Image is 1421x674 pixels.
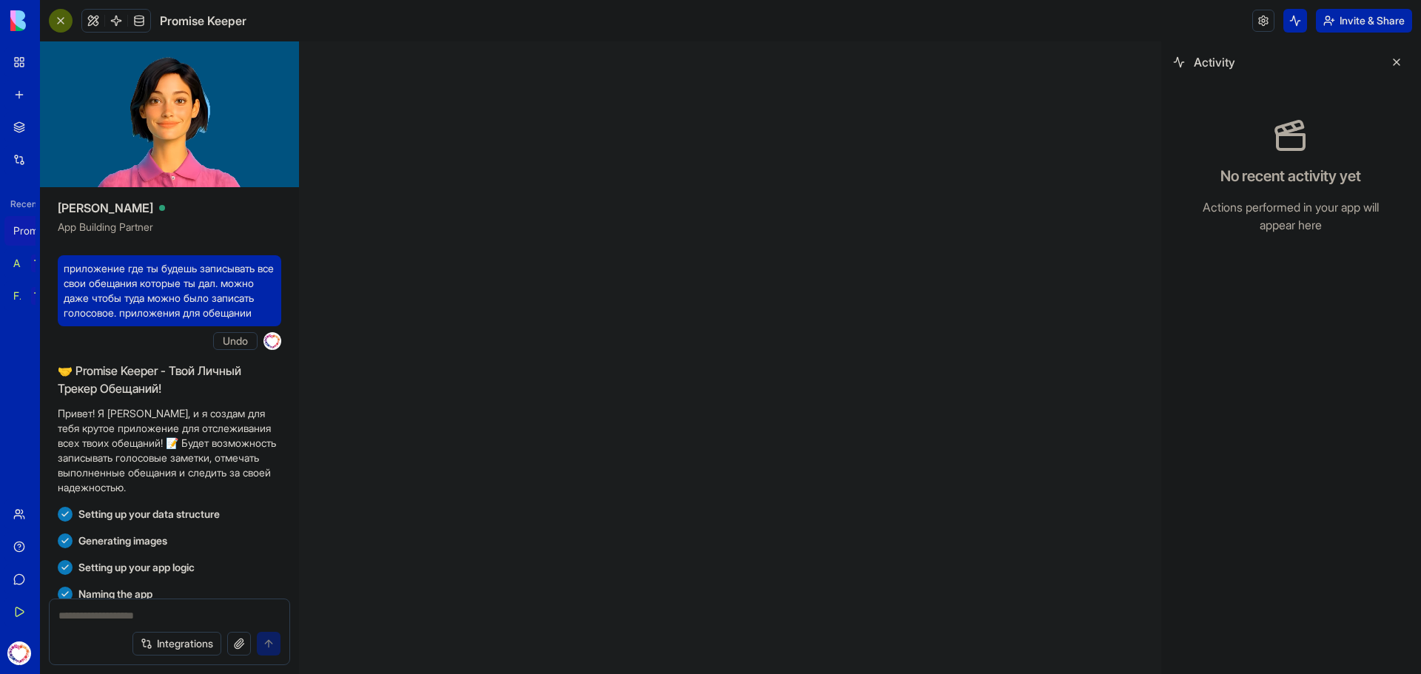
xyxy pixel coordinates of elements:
[58,199,153,217] span: [PERSON_NAME]
[4,198,36,210] span: Recent
[78,587,152,601] span: Naming the app
[58,362,281,397] h2: 🤝 Promise Keeper - Твой Личный Трекер Обещаний!
[78,507,220,522] span: Setting up your data structure
[58,220,281,246] span: App Building Partner
[1220,166,1361,186] h4: No recent activity yet
[160,12,246,30] span: Promise Keeper
[1197,198,1385,234] p: Actions performed in your app will appear here
[213,332,258,350] button: Undo
[4,249,64,278] a: AI Logo GeneratorTRY
[13,289,21,303] div: Feedback Form
[64,261,275,320] span: приложение где ты будешь записывать все свои обещания которые ты дал. можно даже чтобы туда можно...
[31,287,55,305] div: TRY
[4,281,64,311] a: Feedback FormTRY
[7,641,31,665] img: ACg8ocI6H0wueTt1qK6_Vd2LU-wHD5GR2LAjXgf02UmiYAosSMiei0ku=s96-c
[263,332,281,350] img: ACg8ocI6H0wueTt1qK6_Vd2LU-wHD5GR2LAjXgf02UmiYAosSMiei0ku=s96-c
[132,632,221,656] button: Integrations
[78,533,167,548] span: Generating images
[10,10,102,31] img: logo
[58,406,281,495] p: Привет! Я [PERSON_NAME], и я создам для тебя крутое приложение для отслеживания всех твоих обещан...
[1316,9,1412,33] button: Invite & Share
[1194,53,1376,71] span: Activity
[13,256,21,271] div: AI Logo Generator
[31,255,55,272] div: TRY
[4,216,64,246] a: Promise Keeper
[78,560,195,575] span: Setting up your app logic
[13,223,55,238] div: Promise Keeper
